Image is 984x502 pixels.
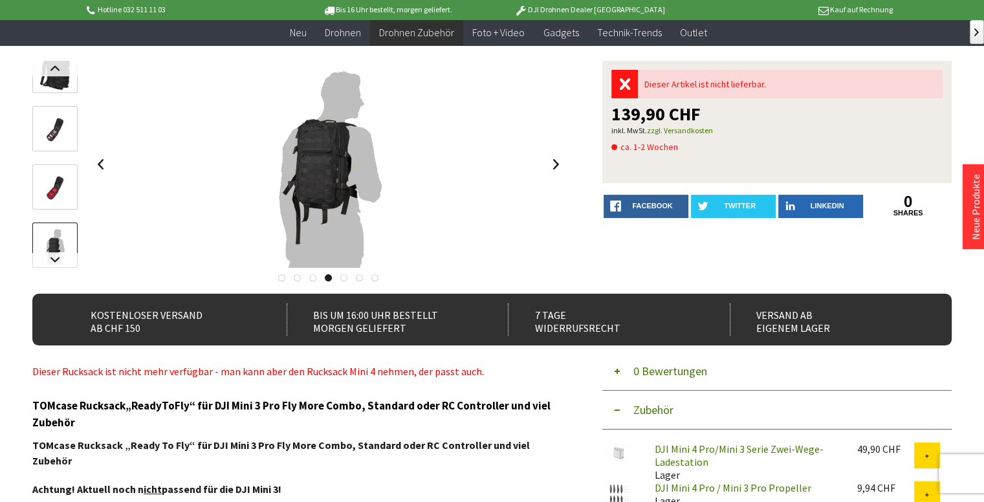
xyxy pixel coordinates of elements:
a: twitter [691,195,776,218]
span: Gadgets [543,26,578,39]
span:  [974,28,979,36]
span: facebook [632,202,672,210]
span: ca. 1-2 Wochen [611,139,678,155]
a: LinkedIn [778,195,863,218]
a: zzgl. Versandkosten [647,125,713,135]
p: inkl. MwSt. [611,123,943,138]
strong: Achtung! Aktuell noch n passend für die DJI Mini 3! [32,483,281,496]
span: Technik-Trends [596,26,661,39]
div: 49,90 CHF [857,442,914,455]
span: Drohnen Zubehör [379,26,454,39]
span: icht [144,483,162,496]
strong: TOMcase Rucksack „Ready To Fly“ für DJI Mini 3 Pro Fly More Combo, Standard oder RC Controller un... [32,439,530,467]
a: facebook [604,195,688,218]
a: 0 [866,195,950,209]
p: Hotline 032 511 11 03 [84,2,286,17]
div: Lager [644,442,847,481]
a: DJI Mini 4 Pro/Mini 3 Serie Zwei-Wege-Ladestation [655,442,824,468]
button: Zubehör [602,391,952,430]
p: DJI Drohnen Dealer [GEOGRAPHIC_DATA] [488,2,690,17]
p: Bis 16 Uhr bestellt, morgen geliefert. [287,2,488,17]
span: LinkedIn [811,202,844,210]
span: Dieser Rucksack ist nicht mehr verfügbar - man kann aber den Rucksack Mini 4 nehmen, der passt auch. [32,365,484,378]
a: Outlet [670,19,716,46]
span: 139,90 CHF [611,105,701,123]
a: Drohnen Zubehör [370,19,463,46]
div: Bis um 16:00 Uhr bestellt Morgen geliefert [287,303,482,336]
a: Gadgets [534,19,587,46]
span: Outlet [679,26,706,39]
a: shares [866,209,950,217]
div: 7 Tage Widerrufsrecht [508,303,703,336]
span: Foto + Video [472,26,525,39]
span: Neu [290,26,307,39]
div: Dieser Artikel ist nicht lieferbar. [638,70,943,98]
a: Neue Produkte [969,174,982,240]
p: Kauf auf Rechnung [691,2,893,17]
span: twitter [724,202,756,210]
div: 9,94 CHF [857,481,914,494]
a: Technik-Trends [587,19,670,46]
a: DJI Mini 4 Pro / Mini 3 Pro Propeller [655,481,811,494]
img: DJI Mini 4 Pro/Mini 3 Serie Zwei-Wege-Ladestation [602,442,635,464]
a: Foto + Video [463,19,534,46]
a: Drohnen [316,19,370,46]
span: Drohnen [325,26,361,39]
div: Kostenloser Versand ab CHF 150 [65,303,260,336]
div: Versand ab eigenem Lager [730,303,925,336]
a: Neu [281,19,316,46]
h3: TOMcase Rucksack„ReadyToFly“ für DJI Mini 3 Pro Fly More Combo, Standard oder RC Controller und v... [32,397,565,431]
button: 0 Bewertungen [602,352,952,391]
